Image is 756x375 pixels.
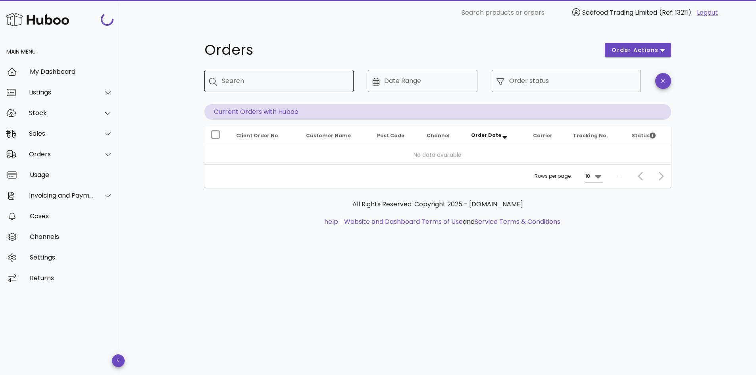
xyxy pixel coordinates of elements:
a: Service Terms & Conditions [475,217,560,226]
a: Website and Dashboard Terms of Use [344,217,463,226]
p: All Rights Reserved. Copyright 2025 - [DOMAIN_NAME] [211,200,665,209]
div: Channels [30,233,113,240]
h1: Orders [204,43,596,57]
span: Status [632,132,656,139]
div: My Dashboard [30,68,113,75]
div: Sales [29,130,94,137]
div: Settings [30,254,113,261]
th: Status [625,126,671,145]
span: Post Code [377,132,404,139]
div: Stock [29,109,94,117]
span: Customer Name [306,132,351,139]
span: Order Date [471,132,501,138]
div: Invoicing and Payments [29,192,94,199]
span: Channel [427,132,450,139]
td: No data available [204,145,671,164]
p: Current Orders with Huboo [204,104,671,120]
th: Order Date: Sorted descending. Activate to remove sorting. [465,126,527,145]
div: Orders [29,150,94,158]
th: Tracking No. [567,126,626,145]
div: Cases [30,212,113,220]
th: Client Order No. [230,126,300,145]
span: Seafood Trading Limited [582,8,657,17]
th: Carrier [527,126,566,145]
span: Client Order No. [236,132,280,139]
span: Tracking No. [573,132,608,139]
th: Customer Name [300,126,371,145]
a: Logout [697,8,718,17]
span: order actions [611,46,659,54]
div: Returns [30,274,113,282]
span: Carrier [533,132,552,139]
a: help [324,217,338,226]
div: Listings [29,88,94,96]
button: order actions [605,43,671,57]
img: Huboo Logo [6,11,69,28]
li: and [341,217,560,227]
th: Channel [420,126,465,145]
div: Rows per page: [535,165,603,188]
span: (Ref: 13211) [659,8,691,17]
div: Usage [30,171,113,179]
div: 10 [585,173,590,180]
div: – [618,173,621,180]
th: Post Code [371,126,420,145]
div: 10Rows per page: [585,170,603,183]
